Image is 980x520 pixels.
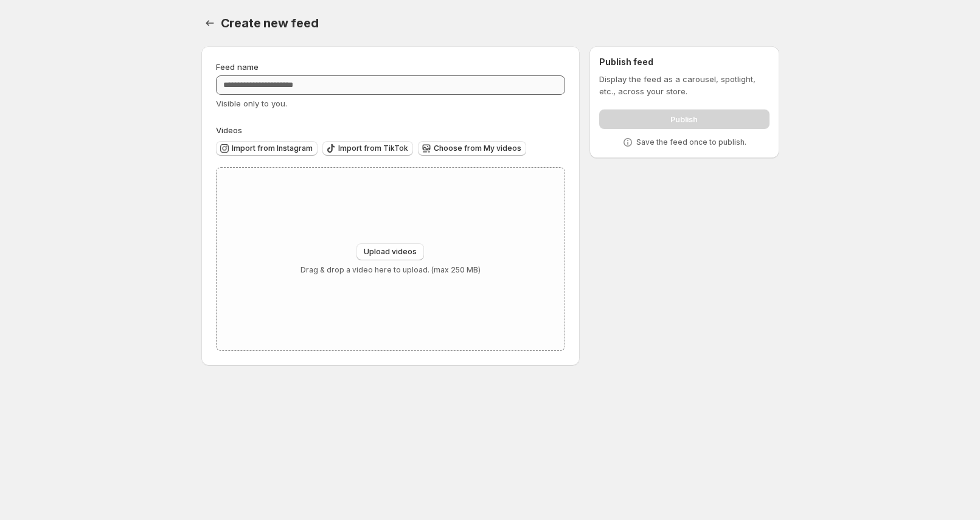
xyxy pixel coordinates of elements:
button: Import from Instagram [216,141,318,156]
span: Visible only to you. [216,99,287,108]
button: Settings [201,15,218,32]
h2: Publish feed [599,56,769,68]
span: Upload videos [364,247,417,257]
span: Choose from My videos [434,144,521,153]
p: Drag & drop a video here to upload. (max 250 MB) [301,265,481,275]
button: Import from TikTok [322,141,413,156]
span: Import from TikTok [338,144,408,153]
p: Save the feed once to publish. [636,137,746,147]
span: Feed name [216,62,259,72]
span: Import from Instagram [232,144,313,153]
p: Display the feed as a carousel, spotlight, etc., across your store. [599,73,769,97]
button: Upload videos [356,243,424,260]
button: Choose from My videos [418,141,526,156]
span: Videos [216,125,242,135]
span: Create new feed [221,16,319,30]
